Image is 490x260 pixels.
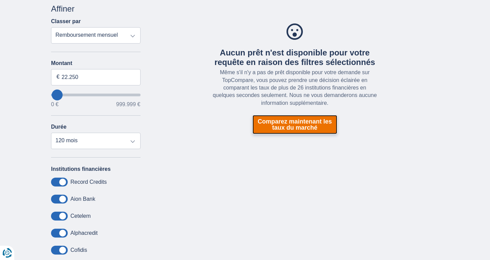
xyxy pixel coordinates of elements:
[70,196,95,202] label: Aion Bank
[56,73,60,81] span: €
[51,102,59,107] span: 0 €
[70,230,98,236] label: Alphacredit
[70,247,87,253] label: Cofidis
[51,3,141,15] div: Affiner
[212,48,378,68] div: Aucun prêt n'est disponible pour votre requête en raison des filtres sélectionnés
[212,69,378,107] div: Même s'il n'y a pas de prêt disponible pour votre demande sur TopCompare, vous pouvez prendre une...
[287,23,303,40] img: Aucun prêt n'est disponible pour votre requête en raison des filtres sélectionnés
[51,60,141,66] label: Montant
[252,115,337,134] a: Comparez maintenant les taux du marché
[51,94,141,96] input: wantToBorrow
[116,102,140,107] span: 999.999 €
[70,213,91,219] label: Cetelem
[70,179,107,185] label: Record Credits
[51,18,81,25] label: Classer par
[51,124,66,130] label: Durée
[51,166,111,172] label: Institutions financières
